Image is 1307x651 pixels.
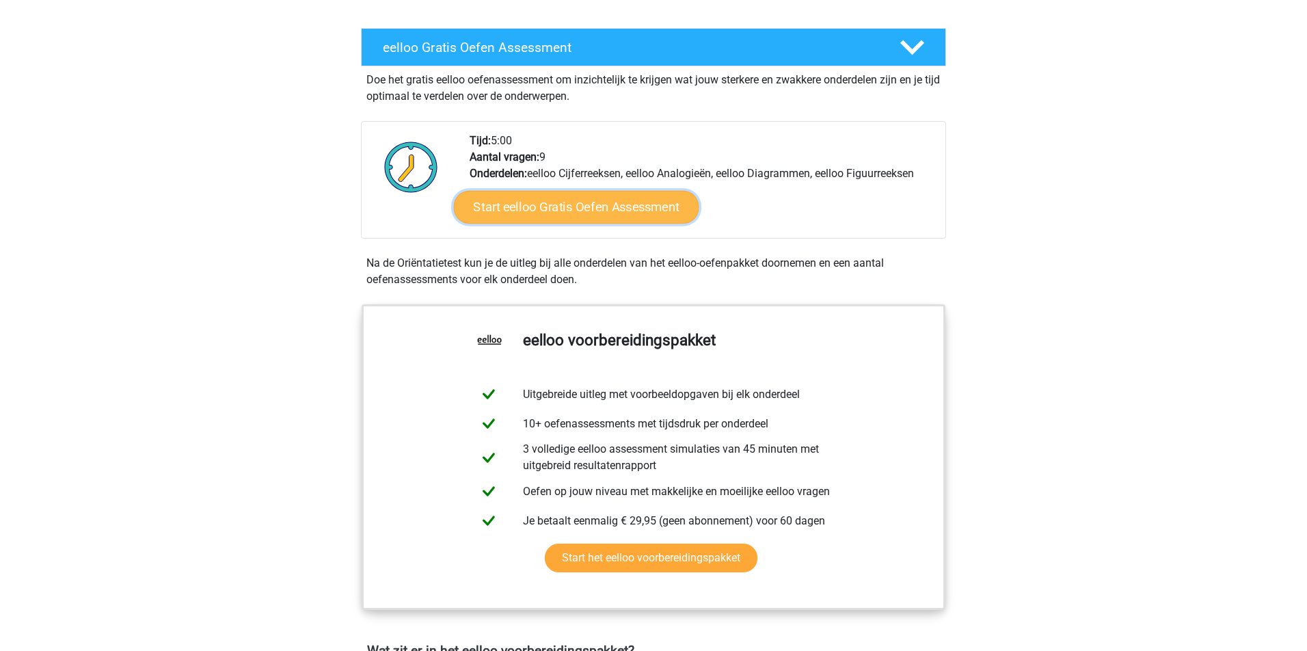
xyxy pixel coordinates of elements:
[459,133,945,238] div: 5:00 9 eelloo Cijferreeksen, eelloo Analogieën, eelloo Diagrammen, eelloo Figuurreeksen
[355,28,952,66] a: eelloo Gratis Oefen Assessment
[470,134,491,147] b: Tijd:
[377,133,446,201] img: Klok
[361,66,946,105] div: Doe het gratis eelloo oefenassessment om inzichtelijk te krijgen wat jouw sterkere en zwakkere on...
[361,255,946,288] div: Na de Oriëntatietest kun je de uitleg bij alle onderdelen van het eelloo-oefenpakket doornemen en...
[383,40,878,55] h4: eelloo Gratis Oefen Assessment
[545,544,757,572] a: Start het eelloo voorbereidingspakket
[470,150,539,163] b: Aantal vragen:
[454,191,699,224] a: Start eelloo Gratis Oefen Assessment
[470,167,527,180] b: Onderdelen:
